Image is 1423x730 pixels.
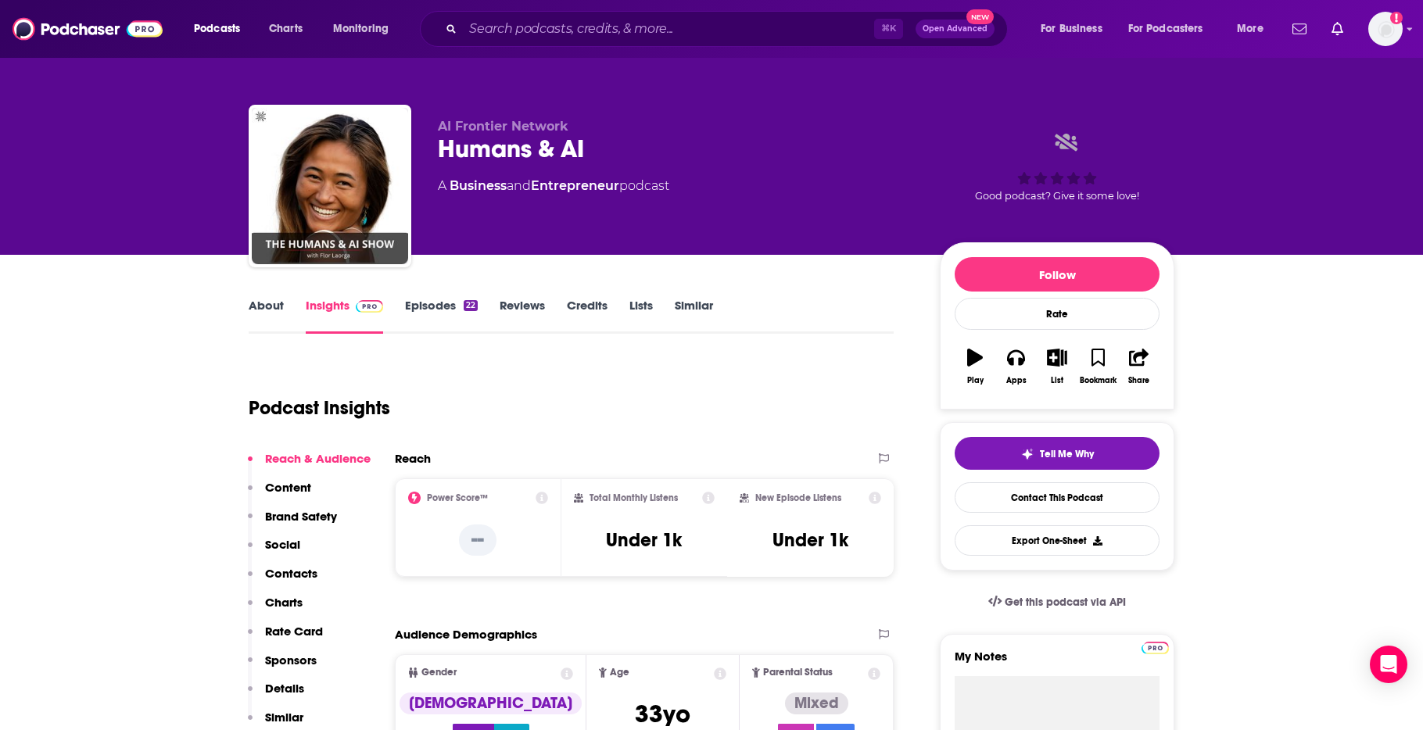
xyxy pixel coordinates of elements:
button: tell me why sparkleTell Me Why [955,437,1160,470]
span: Tell Me Why [1040,448,1094,460]
div: Rate [955,298,1160,330]
span: ⌘ K [874,19,903,39]
span: and [507,178,531,193]
a: About [249,298,284,334]
img: User Profile [1368,12,1403,46]
a: Credits [567,298,608,334]
p: Reach & Audience [265,451,371,466]
div: A podcast [438,177,669,195]
span: AI Frontier Network [438,119,568,134]
h2: Total Monthly Listens [590,492,678,503]
a: Pro website [1142,639,1169,654]
button: Export One-Sheet [955,525,1160,556]
p: Rate Card [265,624,323,639]
span: Get this podcast via API [1005,596,1126,609]
button: Apps [995,338,1036,395]
input: Search podcasts, credits, & more... [463,16,874,41]
button: open menu [322,16,409,41]
a: Entrepreneur [531,178,619,193]
img: Podchaser - Follow, Share and Rate Podcasts [13,14,163,44]
button: Brand Safety [248,509,337,538]
a: Lists [629,298,653,334]
span: Good podcast? Give it some love! [975,190,1139,202]
p: Social [265,537,300,552]
span: Gender [421,667,457,678]
p: Sponsors [265,653,317,667]
a: Get this podcast via API [976,583,1138,621]
h1: Podcast Insights [249,396,390,420]
a: Show notifications dropdown [1325,16,1350,42]
span: Logged in as kindrieri [1368,12,1403,46]
h2: Reach [395,451,431,466]
button: Charts [248,595,303,624]
div: Mixed [785,692,848,714]
span: Monitoring [333,18,389,40]
a: Show notifications dropdown [1286,16,1313,42]
svg: Add a profile image [1390,12,1403,24]
button: Contacts [248,566,317,595]
img: Humans & AI [252,108,408,264]
img: Podchaser Pro [1142,642,1169,654]
button: Play [955,338,995,395]
button: Content [248,480,311,509]
a: Business [450,178,507,193]
span: For Podcasters [1128,18,1203,40]
p: Content [265,480,311,495]
span: 33 yo [635,699,690,729]
span: Open Advanced [923,25,987,33]
a: Charts [259,16,312,41]
span: Parental Status [763,667,833,678]
button: Show profile menu [1368,12,1403,46]
h2: Power Score™ [427,492,488,503]
label: My Notes [955,649,1160,676]
div: 22 [464,300,478,311]
div: Share [1128,376,1149,385]
h2: Audience Demographics [395,627,537,642]
p: -- [459,524,496,556]
button: Follow [955,257,1160,292]
h2: New Episode Listens [755,492,841,503]
a: Similar [675,298,713,334]
p: Brand Safety [265,509,337,524]
button: Details [248,681,304,710]
a: InsightsPodchaser Pro [306,298,383,334]
span: New [966,9,995,24]
p: Charts [265,595,303,610]
a: Episodes22 [405,298,478,334]
img: tell me why sparkle [1021,448,1034,460]
p: Similar [265,710,303,725]
span: Charts [269,18,303,40]
div: Open Intercom Messenger [1370,646,1407,683]
p: Details [265,681,304,696]
button: Share [1119,338,1160,395]
div: Apps [1006,376,1027,385]
div: Bookmark [1080,376,1117,385]
span: Age [610,667,629,678]
button: Reach & Audience [248,451,371,480]
button: open menu [1030,16,1122,41]
div: Search podcasts, credits, & more... [435,11,1023,47]
a: Reviews [500,298,545,334]
h3: Under 1k [772,528,848,552]
div: [DEMOGRAPHIC_DATA] [400,692,582,714]
button: Social [248,537,300,566]
span: More [1237,18,1263,40]
h3: Under 1k [606,528,682,552]
button: List [1037,338,1077,395]
button: open menu [1226,16,1283,41]
a: Contact This Podcast [955,482,1160,513]
div: List [1051,376,1063,385]
button: open menu [183,16,260,41]
button: Sponsors [248,653,317,682]
button: Bookmark [1077,338,1118,395]
img: Podchaser Pro [356,300,383,313]
button: Rate Card [248,624,323,653]
p: Contacts [265,566,317,581]
button: open menu [1118,16,1226,41]
span: For Business [1041,18,1102,40]
div: Play [967,376,984,385]
button: Open AdvancedNew [916,20,995,38]
div: Good podcast? Give it some love! [940,119,1174,216]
